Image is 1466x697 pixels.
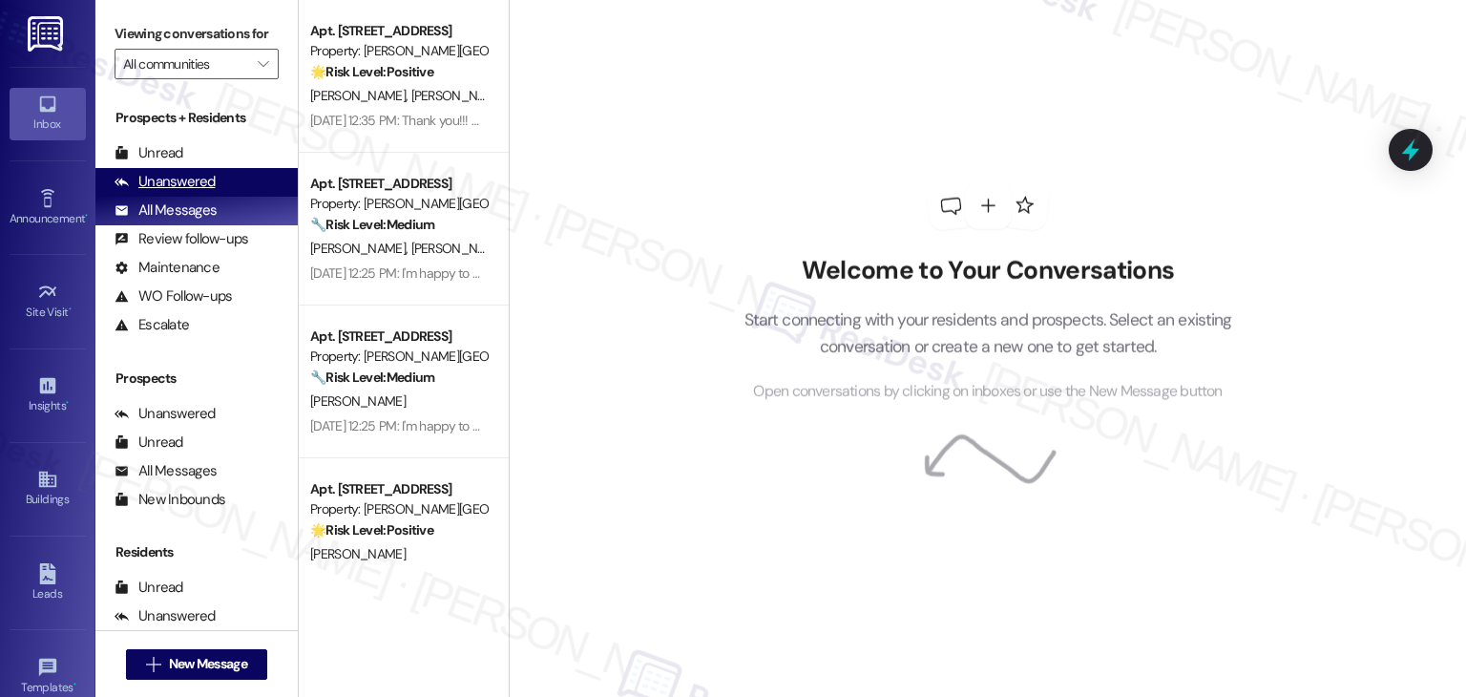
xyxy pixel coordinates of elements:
[69,303,72,316] span: •
[310,216,434,233] strong: 🔧 Risk Level: Medium
[115,229,248,249] div: Review follow-ups
[310,347,487,367] div: Property: [PERSON_NAME][GEOGRAPHIC_DATA]
[115,490,225,510] div: New Inbounds
[310,264,1129,282] div: [DATE] 12:25 PM: I'm happy to hear that the issues have been resolved! If I may ask, has [PERSON_...
[310,479,487,499] div: Apt. [STREET_ADDRESS]
[310,87,411,104] span: [PERSON_NAME]
[310,545,406,562] span: [PERSON_NAME]
[411,87,513,104] span: [PERSON_NAME]
[115,315,189,335] div: Escalate
[115,578,183,598] div: Unread
[310,174,487,194] div: Apt. [STREET_ADDRESS]
[310,112,1038,129] div: [DATE] 12:35 PM: Thank you!!! Here's a quick link [URL][DOMAIN_NAME]. Please let me know once you...
[126,649,267,680] button: New Message
[310,392,406,410] span: [PERSON_NAME]
[10,370,86,421] a: Insights •
[115,606,216,626] div: Unanswered
[115,19,279,49] label: Viewing conversations for
[115,461,217,481] div: All Messages
[115,172,216,192] div: Unanswered
[115,143,183,163] div: Unread
[310,499,487,519] div: Property: [PERSON_NAME][GEOGRAPHIC_DATA]
[73,678,76,691] span: •
[715,306,1261,360] p: Start connecting with your residents and prospects. Select an existing conversation or create a n...
[258,56,268,72] i: 
[10,88,86,139] a: Inbox
[310,21,487,41] div: Apt. [STREET_ADDRESS]
[95,369,298,389] div: Prospects
[95,542,298,562] div: Residents
[715,256,1261,286] h2: Welcome to Your Conversations
[85,209,88,222] span: •
[310,327,487,347] div: Apt. [STREET_ADDRESS]
[10,276,86,327] a: Site Visit •
[10,558,86,609] a: Leads
[169,654,247,674] span: New Message
[115,201,217,221] div: All Messages
[310,521,433,539] strong: 🌟 Risk Level: Positive
[115,286,232,306] div: WO Follow-ups
[28,16,67,52] img: ResiDesk Logo
[115,433,183,453] div: Unread
[95,108,298,128] div: Prospects + Residents
[310,369,434,386] strong: 🔧 Risk Level: Medium
[310,417,1129,434] div: [DATE] 12:25 PM: I'm happy to hear that the issues have been resolved! If I may ask, has [PERSON_...
[310,240,411,257] span: [PERSON_NAME]
[310,41,487,61] div: Property: [PERSON_NAME][GEOGRAPHIC_DATA]
[310,63,433,80] strong: 🌟 Risk Level: Positive
[123,49,248,79] input: All communities
[115,404,216,424] div: Unanswered
[10,463,86,515] a: Buildings
[115,258,220,278] div: Maintenance
[753,380,1222,404] span: Open conversations by clicking on inboxes or use the New Message button
[411,240,507,257] span: [PERSON_NAME]
[66,396,69,410] span: •
[146,657,160,672] i: 
[310,194,487,214] div: Property: [PERSON_NAME][GEOGRAPHIC_DATA]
